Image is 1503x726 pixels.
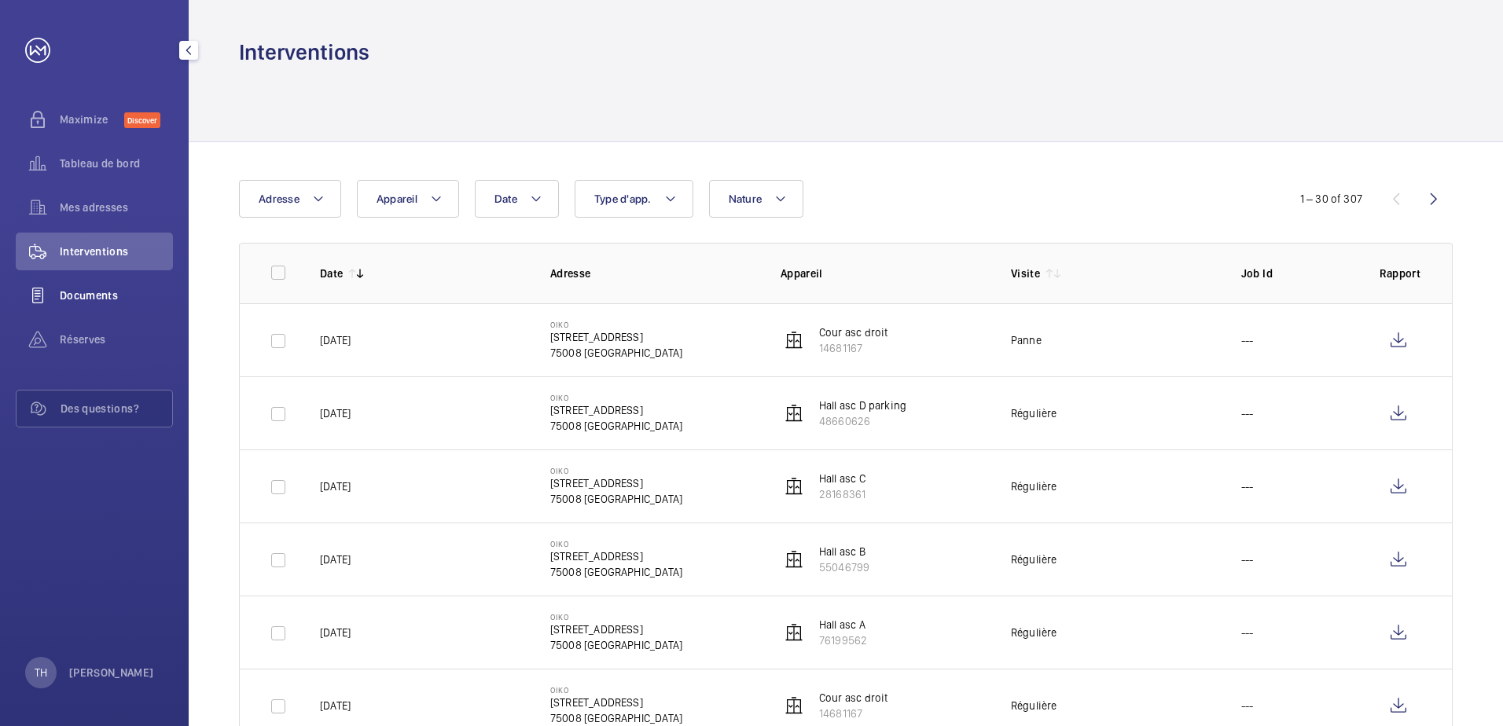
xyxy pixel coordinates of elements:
p: [PERSON_NAME] [69,665,154,680]
p: [DATE] [320,478,351,494]
button: Nature [709,180,804,218]
span: Discover [124,112,160,128]
p: Oiko [550,539,682,548]
p: [DATE] [320,625,351,640]
p: Appareil [781,266,986,281]
span: Date [494,192,517,205]
p: Oiko [550,320,682,329]
p: Rapport [1380,266,1420,281]
p: Date [320,266,343,281]
div: Régulière [1011,405,1057,421]
p: [DATE] [320,332,351,348]
span: Maximize [60,112,124,127]
img: elevator.svg [785,331,803,350]
p: Cour asc droit [819,690,888,706]
span: Nature [729,192,763,205]
p: 75008 [GEOGRAPHIC_DATA] [550,710,682,726]
p: [DATE] [320,552,351,567]
span: Mes adresses [60,200,173,215]
div: Panne [1011,332,1042,348]
p: 48660626 [819,413,906,429]
p: --- [1241,478,1254,494]
p: Cour asc droit [819,324,888,340]
div: Régulière [1011,625,1057,640]
p: --- [1241,552,1254,567]
p: 14681167 [819,706,888,721]
p: --- [1241,405,1254,421]
p: 28168361 [819,486,865,502]
span: Type d'app. [594,192,652,205]
p: Adresse [550,266,755,281]
p: TH [35,665,47,680]
p: 14681167 [819,340,888,356]
span: Appareil [377,192,417,205]
p: Hall asc C [819,471,865,486]
p: [DATE] [320,405,351,421]
img: elevator.svg [785,477,803,496]
p: [STREET_ADDRESS] [550,621,682,637]
button: Adresse [239,180,341,218]
img: elevator.svg [785,404,803,423]
p: Visite [1011,266,1040,281]
span: Des questions? [61,401,172,416]
p: Hall asc D parking [819,398,906,413]
p: [STREET_ADDRESS] [550,402,682,418]
p: Hall asc B [819,544,869,559]
span: Interventions [60,244,173,259]
p: Hall asc A [819,617,867,632]
p: 75008 [GEOGRAPHIC_DATA] [550,418,682,434]
p: [STREET_ADDRESS] [550,475,682,491]
div: Régulière [1011,478,1057,494]
p: 75008 [GEOGRAPHIC_DATA] [550,564,682,580]
p: --- [1241,698,1254,713]
img: elevator.svg [785,696,803,715]
button: Type d'app. [575,180,693,218]
span: Tableau de bord [60,156,173,171]
img: elevator.svg [785,550,803,569]
p: Oiko [550,612,682,621]
div: 1 – 30 of 307 [1300,191,1362,207]
h1: Interventions [239,38,369,67]
img: elevator.svg [785,623,803,642]
div: Régulière [1011,698,1057,713]
button: Appareil [357,180,459,218]
p: [STREET_ADDRESS] [550,329,682,345]
p: --- [1241,625,1254,640]
p: Oiko [550,466,682,475]
p: 55046799 [819,559,869,575]
p: 75008 [GEOGRAPHIC_DATA] [550,637,682,653]
button: Date [475,180,559,218]
p: [STREET_ADDRESS] [550,695,682,710]
p: Oiko [550,685,682,695]
p: Job Id [1241,266,1354,281]
span: Adresse [259,192,299,205]
p: --- [1241,332,1254,348]
span: Réserves [60,332,173,347]
p: 75008 [GEOGRAPHIC_DATA] [550,345,682,361]
p: Oiko [550,393,682,402]
p: [STREET_ADDRESS] [550,548,682,564]
p: 76199562 [819,632,867,648]
span: Documents [60,288,173,303]
p: 75008 [GEOGRAPHIC_DATA] [550,491,682,507]
p: [DATE] [320,698,351,713]
div: Régulière [1011,552,1057,567]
